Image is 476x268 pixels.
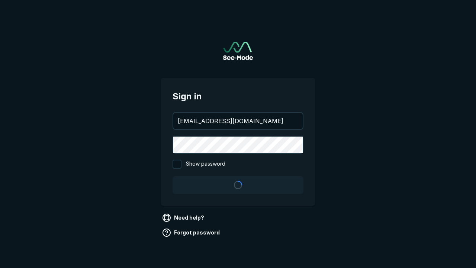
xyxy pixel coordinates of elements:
a: Need help? [161,212,207,224]
span: Sign in [173,90,303,103]
span: Show password [186,160,225,169]
img: See-Mode Logo [223,42,253,60]
a: Forgot password [161,227,223,239]
a: Go to sign in [223,42,253,60]
input: your@email.com [173,113,303,129]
